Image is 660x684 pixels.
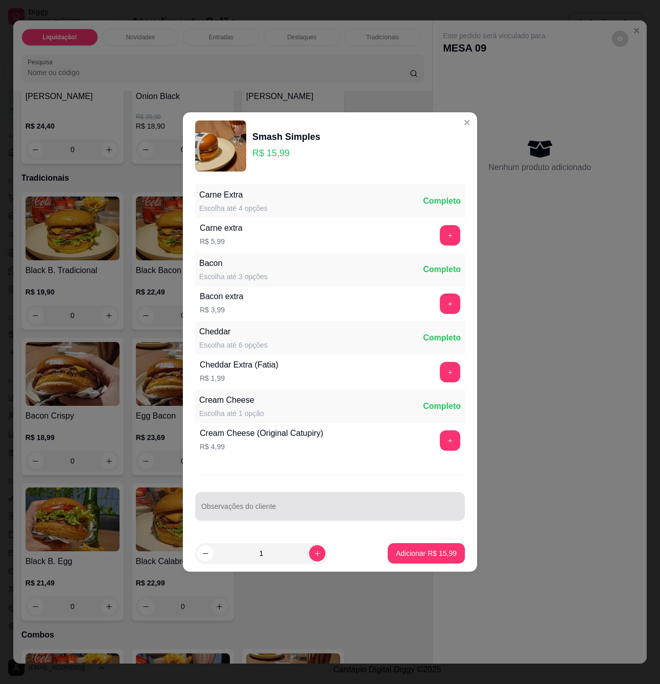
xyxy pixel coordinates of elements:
div: Escolha até 1 opção [199,408,264,419]
div: Cheddar Extra (Fatia) [200,359,278,371]
button: Adicionar R$ 15,99 [388,543,465,564]
div: Completo [423,195,461,207]
button: add [440,225,460,246]
p: Adicionar R$ 15,99 [396,548,457,558]
button: add [440,362,460,382]
input: Observações do cliente [201,505,459,516]
div: Carne Extra [199,189,268,201]
p: R$ 1,99 [200,373,278,383]
div: Cream Cheese [199,394,264,406]
div: Escolha até 3 opções [199,272,268,282]
button: add [440,294,460,314]
p: R$ 3,99 [200,305,243,315]
div: Cheddar [199,326,268,338]
button: Close [459,114,475,131]
div: Escolha até 4 opções [199,203,268,213]
button: decrease-product-quantity [197,545,214,561]
img: product-image [195,120,246,172]
div: Bacon extra [200,290,243,303]
div: Cream Cheese (Original Catupiry) [200,427,323,439]
div: Carne extra [200,222,243,234]
p: R$ 4,99 [200,442,323,452]
p: R$ 5,99 [200,236,243,247]
div: Completo [423,400,461,412]
div: Bacon [199,257,268,270]
p: R$ 15,99 [252,146,320,160]
div: Smash Simples [252,130,320,144]
div: Completo [423,263,461,276]
div: Escolha até 6 opções [199,340,268,350]
button: add [440,430,460,451]
div: Completo [423,332,461,344]
button: increase-product-quantity [309,545,325,561]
